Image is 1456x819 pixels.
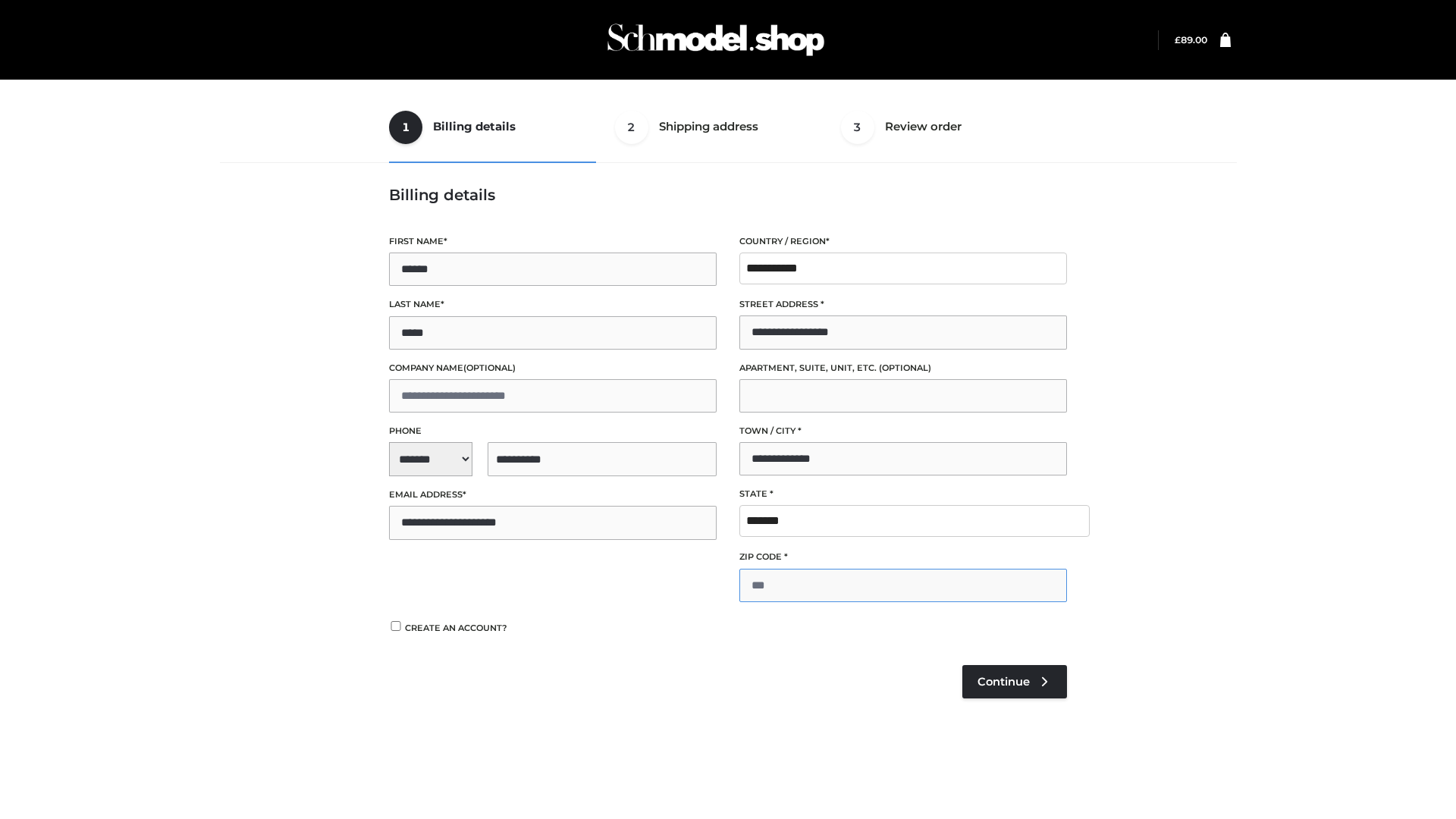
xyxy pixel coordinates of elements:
label: First name [389,234,717,249]
label: Phone [389,424,717,438]
label: Apartment, suite, unit, etc. [739,361,1067,375]
label: ZIP Code [739,550,1067,564]
span: £ [1175,34,1181,45]
bdi: 89.00 [1175,34,1207,45]
span: Continue [977,675,1030,689]
a: £89.00 [1175,34,1207,45]
label: Last name [389,297,717,312]
span: Create an account? [405,623,507,633]
h3: Billing details [389,186,1067,204]
label: Country / Region [739,234,1067,249]
label: Email address [389,488,717,502]
img: Schmodel Admin 964 [602,10,830,70]
a: Continue [962,665,1067,698]
span: (optional) [879,362,931,373]
label: Company name [389,361,717,375]
label: State [739,487,1067,501]
span: (optional) [463,362,516,373]
label: Street address [739,297,1067,312]
label: Town / City [739,424,1067,438]
input: Create an account? [389,621,403,631]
